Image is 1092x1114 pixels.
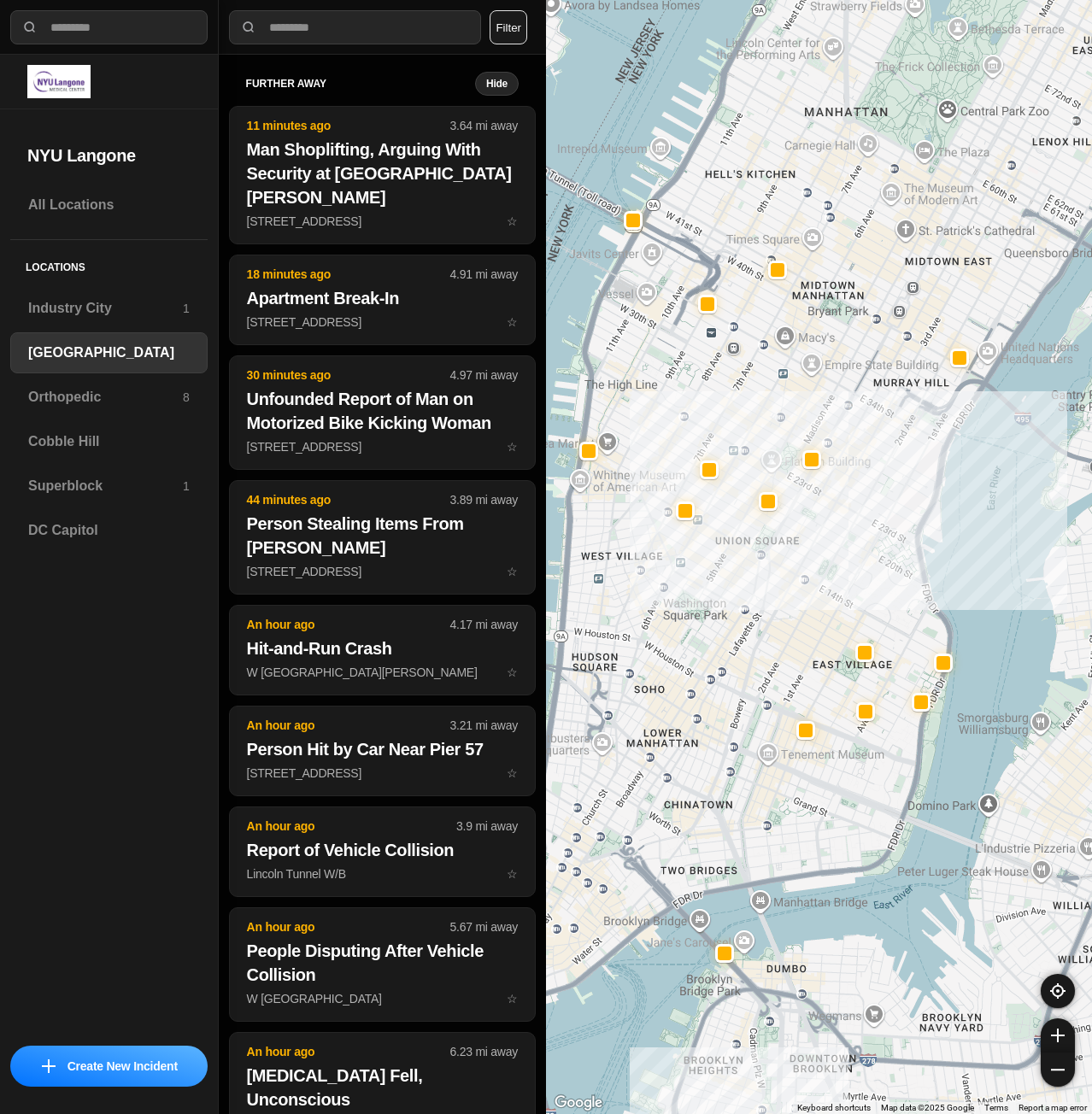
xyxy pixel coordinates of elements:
a: All Locations [10,185,208,226]
p: W [GEOGRAPHIC_DATA] [247,990,518,1007]
span: star [507,665,518,679]
h2: NYU Langone [27,144,191,167]
button: 11 minutes ago3.64 mi awayMan Shoplifting, Arguing With Security at [GEOGRAPHIC_DATA][PERSON_NAME... [229,106,536,244]
h5: further away [246,77,475,91]
img: logo [27,65,91,98]
a: DC Capitol [10,510,208,551]
p: 11 minutes ago [247,117,450,134]
h2: Hit-and-Run Crash [247,636,518,660]
p: An hour ago [247,616,450,633]
button: An hour ago3.21 mi awayPerson Hit by Car Near Pier 57[STREET_ADDRESS]star [229,706,536,796]
a: Industry City1 [10,288,208,329]
button: recenter [1041,974,1075,1008]
img: icon [42,1059,56,1073]
small: Hide [486,77,508,91]
h3: Orthopedic [28,387,183,407]
p: 8 [183,389,190,406]
p: 3.21 mi away [450,717,518,734]
h3: [GEOGRAPHIC_DATA] [28,343,190,363]
a: 30 minutes ago4.97 mi awayUnfounded Report of Man on Motorized Bike Kicking Woman[STREET_ADDRESS]... [229,439,536,454]
h2: Man Shoplifting, Arguing With Security at [GEOGRAPHIC_DATA][PERSON_NAME] [247,138,518,209]
img: recenter [1050,983,1066,999]
p: [STREET_ADDRESS] [247,563,518,580]
p: [STREET_ADDRESS] [247,438,518,455]
p: 18 minutes ago [247,266,450,283]
a: Cobble Hill [10,421,208,462]
a: An hour ago5.67 mi awayPeople Disputing After Vehicle CollisionW [GEOGRAPHIC_DATA]star [229,991,536,1006]
span: star [507,214,518,228]
span: star [507,315,518,329]
a: An hour ago3.21 mi awayPerson Hit by Car Near Pier 57[STREET_ADDRESS]star [229,765,536,780]
h2: Person Stealing Items From [PERSON_NAME] [247,512,518,560]
button: Hide [475,72,519,96]
h2: Report of Vehicle Collision [247,838,518,862]
span: star [507,766,518,780]
span: star [507,867,518,881]
img: Google [550,1092,607,1114]
img: zoom-out [1051,1063,1065,1076]
h3: DC Capitol [28,520,190,541]
button: An hour ago5.67 mi awayPeople Disputing After Vehicle CollisionW [GEOGRAPHIC_DATA]star [229,907,536,1022]
p: An hour ago [247,818,456,835]
h2: [MEDICAL_DATA] Fell, Unconscious [247,1064,518,1111]
button: zoom-out [1041,1052,1075,1087]
p: 4.17 mi away [450,616,518,633]
p: 3.64 mi away [450,117,518,134]
p: Lincoln Tunnel W/B [247,865,518,882]
img: search [240,19,257,36]
a: Superblock1 [10,466,208,507]
p: 3.89 mi away [450,491,518,508]
button: 44 minutes ago3.89 mi awayPerson Stealing Items From [PERSON_NAME][STREET_ADDRESS]star [229,480,536,595]
p: [STREET_ADDRESS] [247,765,518,782]
p: 4.97 mi away [450,366,518,384]
p: 3.9 mi away [456,818,518,835]
button: 30 minutes ago4.97 mi awayUnfounded Report of Man on Motorized Bike Kicking Woman[STREET_ADDRESS]... [229,355,536,470]
button: 18 minutes ago4.91 mi awayApartment Break-In[STREET_ADDRESS]star [229,255,536,345]
h2: Person Hit by Car Near Pier 57 [247,737,518,761]
button: Filter [490,10,527,44]
button: iconCreate New Incident [10,1046,208,1087]
p: 4.91 mi away [450,266,518,283]
button: zoom-in [1041,1018,1075,1052]
a: Terms (opens in new tab) [984,1103,1008,1112]
button: An hour ago4.17 mi awayHit-and-Run CrashW [GEOGRAPHIC_DATA][PERSON_NAME]star [229,605,536,695]
img: search [21,19,38,36]
span: star [507,440,518,454]
p: 6.23 mi away [450,1043,518,1060]
a: 11 minutes ago3.64 mi awayMan Shoplifting, Arguing With Security at [GEOGRAPHIC_DATA][PERSON_NAME... [229,214,536,228]
p: An hour ago [247,918,450,935]
p: An hour ago [247,717,450,734]
span: star [507,565,518,578]
p: W [GEOGRAPHIC_DATA][PERSON_NAME] [247,664,518,681]
h2: People Disputing After Vehicle Collision [247,939,518,987]
p: An hour ago [247,1043,450,1060]
a: [GEOGRAPHIC_DATA] [10,332,208,373]
p: [STREET_ADDRESS] [247,314,518,331]
h3: All Locations [28,195,190,215]
a: An hour ago3.9 mi awayReport of Vehicle CollisionLincoln Tunnel W/Bstar [229,866,536,881]
span: Map data ©2025 Google [881,1103,974,1112]
img: zoom-in [1051,1029,1065,1042]
button: Keyboard shortcuts [797,1102,871,1114]
h5: Locations [10,240,208,288]
a: An hour ago4.17 mi awayHit-and-Run CrashW [GEOGRAPHIC_DATA][PERSON_NAME]star [229,665,536,679]
p: 5.67 mi away [450,918,518,935]
h2: Unfounded Report of Man on Motorized Bike Kicking Woman [247,387,518,435]
h3: Cobble Hill [28,431,190,452]
h3: Industry City [28,298,183,319]
p: 1 [183,478,190,495]
a: 44 minutes ago3.89 mi awayPerson Stealing Items From [PERSON_NAME][STREET_ADDRESS]star [229,564,536,578]
h3: Superblock [28,476,183,496]
a: Report a map error [1019,1103,1087,1112]
p: 1 [183,300,190,317]
a: 18 minutes ago4.91 mi awayApartment Break-In[STREET_ADDRESS]star [229,314,536,329]
p: Create New Incident [68,1058,178,1075]
a: Open this area in Google Maps (opens a new window) [550,1092,607,1114]
h2: Apartment Break-In [247,286,518,310]
button: An hour ago3.9 mi awayReport of Vehicle CollisionLincoln Tunnel W/Bstar [229,806,536,897]
span: star [507,992,518,1006]
p: 44 minutes ago [247,491,450,508]
p: 30 minutes ago [247,366,450,384]
a: Orthopedic8 [10,377,208,418]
